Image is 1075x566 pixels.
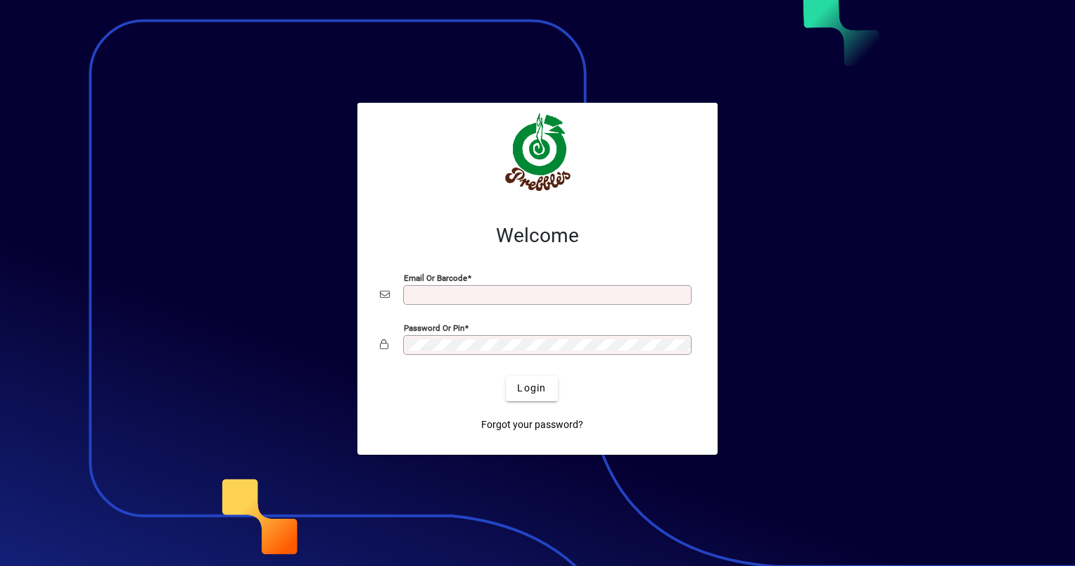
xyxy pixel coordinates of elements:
[481,417,583,432] span: Forgot your password?
[506,376,557,401] button: Login
[517,381,546,396] span: Login
[404,272,467,282] mat-label: Email or Barcode
[404,322,464,332] mat-label: Password or Pin
[380,224,695,248] h2: Welcome
[476,413,589,438] a: Forgot your password?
